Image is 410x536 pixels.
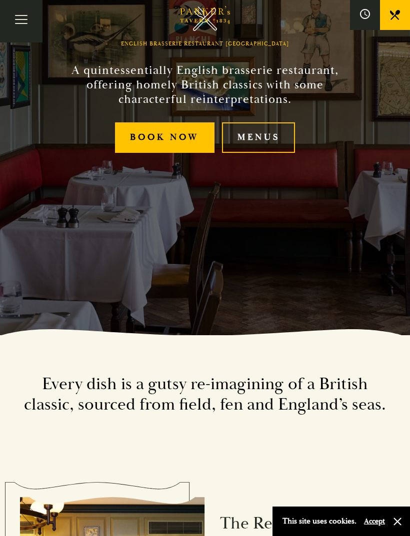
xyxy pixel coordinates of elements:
button: Close and accept [392,517,402,527]
h2: Every dish is a gutsy re-imagining of a British classic, sourced from field, fen and England’s seas. [20,374,390,415]
h1: English Brasserie Restaurant [GEOGRAPHIC_DATA] [121,41,289,47]
h2: The Restaurant [220,513,390,534]
a: Menus [222,122,295,153]
a: Book Now [115,122,214,153]
p: This site uses cookies. [282,514,356,529]
button: Accept [364,517,385,526]
h2: A quintessentially English brasserie restaurant, offering homely British classics with some chara... [57,63,353,106]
